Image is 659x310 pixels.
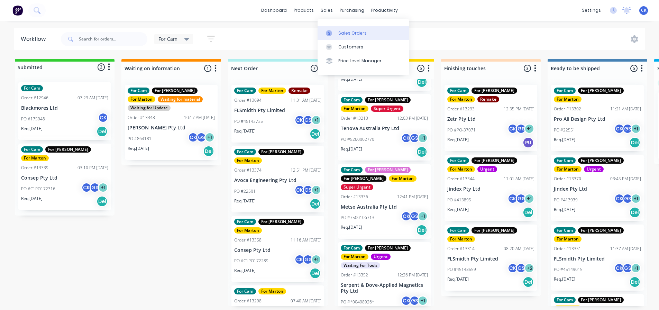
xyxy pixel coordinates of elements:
div: + 1 [631,263,641,273]
p: PO #22551 [554,127,575,133]
div: Order #13213 [341,115,368,121]
div: Waiting for material [158,96,203,102]
div: CK [401,211,411,221]
div: For Marton [341,254,368,260]
div: Del [310,128,321,139]
div: For Marton [258,288,286,294]
div: For [PERSON_NAME] [472,88,517,94]
div: For [PERSON_NAME] [472,157,517,164]
div: Del [310,198,321,209]
div: Del [310,268,321,279]
div: Del [97,196,108,207]
div: CK [81,182,92,193]
div: For Cam [554,157,576,164]
div: 12:51 PM [DATE] [291,167,321,173]
div: 07:40 AM [DATE] [291,298,321,304]
p: Tenova Australia Pty Ltd [341,126,428,131]
div: For Cam [234,88,256,94]
p: FLSmidth Pty Limited [234,108,321,113]
div: For [PERSON_NAME] [472,227,517,234]
div: 11:31 AM [DATE] [291,97,321,103]
div: settings [578,5,604,16]
p: PO #45143735 [234,118,263,125]
div: Order #13358 [234,237,262,243]
div: + 1 [418,211,428,221]
img: Factory [12,5,23,16]
div: For Cam [554,88,576,94]
div: For [PERSON_NAME] [578,157,624,164]
p: Req. [DATE] [447,276,469,282]
div: For Marton [341,106,368,112]
p: Req. [DATE] [234,128,256,134]
div: For CamFor [PERSON_NAME]For MartonUrgentOrder #1337003:45 PM [DATE]Jindex Pty LtdPO #413939CKGS+1... [551,155,644,221]
p: Zetr Pty Ltd [447,116,534,122]
div: GS [196,132,207,143]
div: Order #13352 [341,272,368,278]
div: For CamFor [PERSON_NAME]For MartonOrder #1335811:16 AM [DATE]Consep Pty LtdPO #C1PO172289CKGS+1Re... [231,216,324,282]
div: Del [523,207,534,218]
div: For Cam [554,297,576,303]
div: 12:03 PM [DATE] [397,115,428,121]
div: Remake [477,96,499,102]
div: Order #13298 [234,298,262,304]
div: Del [629,276,640,288]
div: For [PERSON_NAME] [578,297,624,303]
div: Urgent [371,254,391,260]
p: Pro Ali Design Pty Ltd [554,116,641,122]
div: CK [507,193,518,204]
div: Customers [338,44,363,50]
div: Order #13351 [554,246,581,252]
div: For Cam [341,97,363,103]
div: Order #13293 [447,106,475,112]
div: For [PERSON_NAME] [45,146,91,153]
input: Search for orders... [79,32,147,46]
div: Order #13094 [234,97,262,103]
div: For Marton [447,166,475,172]
div: For [PERSON_NAME] [365,245,411,251]
div: GS [90,182,100,193]
span: For Cam [158,35,177,43]
div: Del [416,146,427,157]
div: For Cam [128,88,149,94]
div: GS [622,263,633,273]
div: Del [629,137,640,148]
div: For CamFor [PERSON_NAME]For MartonOrder #1333903:10 PM [DATE]Consep Pty LtdPO #C1PO172316CKGS+1Re... [18,144,111,210]
div: 10:17 AM [DATE] [184,115,215,121]
p: PO #7500106713 [341,215,374,221]
div: productivity [368,5,401,16]
div: CK [614,263,624,273]
p: Consep Pty Ltd [21,175,108,181]
div: 11:21 AM [DATE] [610,106,641,112]
p: [PERSON_NAME] Pty Ltd [128,125,215,131]
div: CK [401,133,411,143]
p: Req. [DATE] [554,207,575,213]
div: For [PERSON_NAME] [341,175,386,182]
div: GS [516,124,526,134]
div: For CamFor [PERSON_NAME]For MartonWaiting for materialWaiting for UpdateOrder #1334810:17 AM [DAT... [125,85,218,160]
div: + 1 [418,133,428,143]
p: Blackmores Ltd [21,105,108,111]
div: GS [303,185,313,195]
div: For CamFor [PERSON_NAME]For MartonSuper UrgentOrder #1321312:03 PM [DATE]Tenova Australia Pty Ltd... [338,94,431,161]
p: FLSmidth Pty Limited [447,256,534,262]
div: + 1 [524,124,534,134]
p: Req. [DATE] [234,267,256,274]
div: CK [188,132,198,143]
div: + 2 [524,263,534,273]
div: + 1 [524,193,534,204]
div: Order #12946 [21,95,48,101]
div: CK [507,263,518,273]
div: + 1 [631,124,641,134]
p: Req. [DATE] [554,137,575,143]
p: Req. [DATE] [341,146,362,152]
div: For Marton [447,236,475,242]
div: For [PERSON_NAME] [152,88,198,94]
div: Order #13348 [128,115,155,121]
div: For Marton [21,155,49,161]
div: Del [629,207,640,218]
div: Del [416,225,427,236]
div: CK [294,185,305,195]
div: For Cam [341,167,363,173]
div: For Cam [447,227,469,234]
div: + 1 [204,132,215,143]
